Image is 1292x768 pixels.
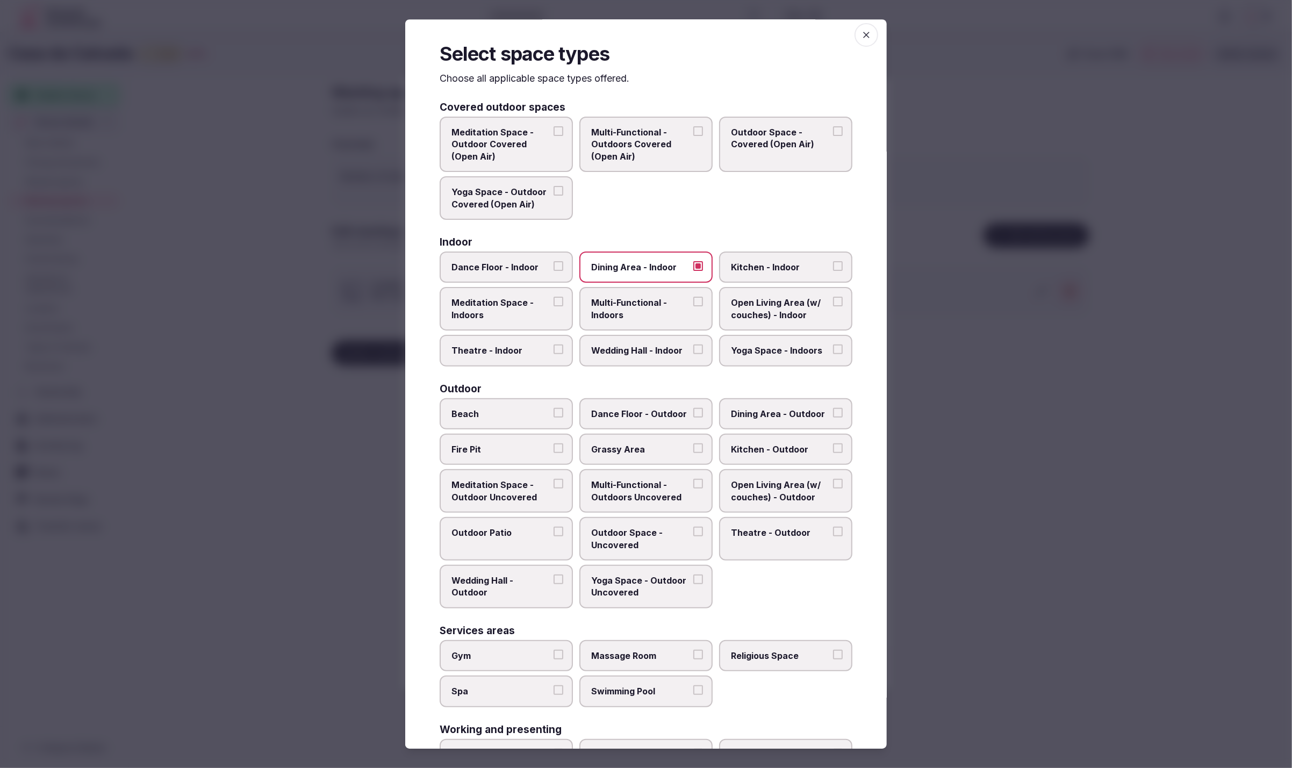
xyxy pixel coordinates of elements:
[554,408,563,418] button: Beach
[731,261,830,273] span: Kitchen - Indoor
[591,650,690,662] span: Massage Room
[554,344,563,354] button: Theatre - Indoor
[731,749,830,760] span: Meeting Room
[693,650,703,659] button: Massage Room
[591,443,690,455] span: Grassy Area
[554,479,563,489] button: Meditation Space - Outdoor Uncovered
[833,344,843,354] button: Yoga Space - Indoors
[451,443,550,455] span: Fire Pit
[451,749,550,760] span: Breakout Rooms
[833,650,843,659] button: Religious Space
[731,344,830,356] span: Yoga Space - Indoors
[731,650,830,662] span: Religious Space
[693,575,703,584] button: Yoga Space - Outdoor Uncovered
[591,527,690,551] span: Outdoor Space - Uncovered
[554,749,563,758] button: Breakout Rooms
[591,126,690,162] span: Multi-Functional - Outdoors Covered (Open Air)
[731,479,830,504] span: Open Living Area (w/ couches) - Outdoor
[833,297,843,307] button: Open Living Area (w/ couches) - Indoor
[591,408,690,420] span: Dance Floor - Outdoor
[731,297,830,321] span: Open Living Area (w/ couches) - Indoor
[451,685,550,697] span: Spa
[591,344,690,356] span: Wedding Hall - Indoor
[833,408,843,418] button: Dining Area - Outdoor
[731,408,830,420] span: Dining Area - Outdoor
[693,479,703,489] button: Multi-Functional - Outdoors Uncovered
[693,685,703,695] button: Swimming Pool
[451,408,550,420] span: Beach
[451,297,550,321] span: Meditation Space - Indoors
[833,126,843,136] button: Outdoor Space - Covered (Open Air)
[554,527,563,536] button: Outdoor Patio
[440,71,852,85] p: Choose all applicable space types offered.
[591,685,690,697] span: Swimming Pool
[693,749,703,758] button: Co-Working Stations
[693,126,703,136] button: Multi-Functional - Outdoors Covered (Open Air)
[591,261,690,273] span: Dining Area - Indoor
[693,344,703,354] button: Wedding Hall - Indoor
[440,384,482,394] h3: Outdoor
[451,126,550,162] span: Meditation Space - Outdoor Covered (Open Air)
[731,527,830,539] span: Theatre - Outdoor
[693,297,703,307] button: Multi-Functional - Indoors
[440,724,562,735] h3: Working and presenting
[451,527,550,539] span: Outdoor Patio
[554,443,563,453] button: Fire Pit
[440,237,472,247] h3: Indoor
[833,443,843,453] button: Kitchen - Outdoor
[833,527,843,536] button: Theatre - Outdoor
[833,479,843,489] button: Open Living Area (w/ couches) - Outdoor
[554,575,563,584] button: Wedding Hall - Outdoor
[591,749,690,760] span: Co-Working Stations
[451,479,550,504] span: Meditation Space - Outdoor Uncovered
[693,527,703,536] button: Outdoor Space - Uncovered
[833,261,843,271] button: Kitchen - Indoor
[440,102,565,112] h3: Covered outdoor spaces
[554,261,563,271] button: Dance Floor - Indoor
[731,126,830,150] span: Outdoor Space - Covered (Open Air)
[451,575,550,599] span: Wedding Hall - Outdoor
[591,297,690,321] span: Multi-Functional - Indoors
[591,479,690,504] span: Multi-Functional - Outdoors Uncovered
[440,626,515,636] h3: Services areas
[693,443,703,453] button: Grassy Area
[591,575,690,599] span: Yoga Space - Outdoor Uncovered
[693,408,703,418] button: Dance Floor - Outdoor
[731,443,830,455] span: Kitchen - Outdoor
[693,261,703,271] button: Dining Area - Indoor
[451,344,550,356] span: Theatre - Indoor
[554,126,563,136] button: Meditation Space - Outdoor Covered (Open Air)
[833,749,843,758] button: Meeting Room
[554,297,563,307] button: Meditation Space - Indoors
[451,650,550,662] span: Gym
[440,40,852,67] h2: Select space types
[554,650,563,659] button: Gym
[554,186,563,196] button: Yoga Space - Outdoor Covered (Open Air)
[451,186,550,210] span: Yoga Space - Outdoor Covered (Open Air)
[451,261,550,273] span: Dance Floor - Indoor
[554,685,563,695] button: Spa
